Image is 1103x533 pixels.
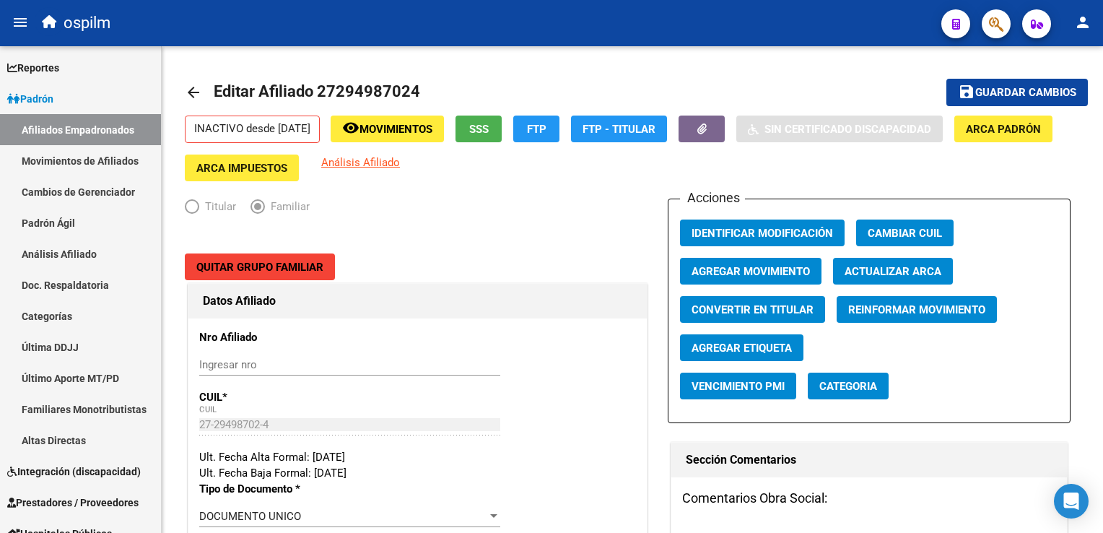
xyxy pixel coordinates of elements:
[1054,484,1089,519] div: Open Intercom Messenger
[837,296,997,323] button: Reinformar Movimiento
[199,329,330,345] p: Nro Afiliado
[527,123,546,136] span: FTP
[692,342,792,355] span: Agregar Etiqueta
[203,290,632,313] h1: Datos Afiliado
[455,116,502,142] button: SSS
[199,389,330,405] p: CUIL
[359,123,432,136] span: Movimientos
[680,220,845,246] button: Identificar Modificación
[64,7,110,39] span: ospilm
[7,495,139,511] span: Prestadores / Proveedores
[342,119,359,136] mat-icon: remove_red_eye
[692,380,785,393] span: Vencimiento PMI
[214,82,420,100] span: Editar Afiliado 27294987024
[819,380,877,393] span: Categoria
[975,87,1076,100] span: Guardar cambios
[848,303,985,316] span: Reinformar Movimiento
[7,91,53,107] span: Padrón
[7,464,141,480] span: Integración (discapacidad)
[856,220,954,246] button: Cambiar CUIL
[833,258,953,285] button: Actualizar ARCA
[185,155,299,181] button: ARCA Impuestos
[583,123,655,136] span: FTP - Titular
[946,79,1088,105] button: Guardar cambios
[954,116,1052,142] button: ARCA Padrón
[199,465,636,481] div: Ult. Fecha Baja Formal: [DATE]
[265,199,310,214] span: Familiar
[966,123,1041,136] span: ARCA Padrón
[692,303,814,316] span: Convertir en Titular
[199,199,236,214] span: Titular
[680,188,745,208] h3: Acciones
[185,253,335,280] button: Quitar Grupo Familiar
[680,334,803,361] button: Agregar Etiqueta
[513,116,559,142] button: FTP
[764,123,931,136] span: Sin Certificado Discapacidad
[185,116,320,143] p: INACTIVO desde [DATE]
[196,261,323,274] span: Quitar Grupo Familiar
[808,373,889,399] button: Categoria
[199,510,301,523] span: DOCUMENTO UNICO
[736,116,943,142] button: Sin Certificado Discapacidad
[692,227,833,240] span: Identificar Modificación
[331,116,444,142] button: Movimientos
[571,116,667,142] button: FTP - Titular
[199,481,330,497] p: Tipo de Documento *
[682,488,1056,508] h3: Comentarios Obra Social:
[692,265,810,278] span: Agregar Movimiento
[321,156,400,169] span: Análisis Afiliado
[1074,14,1091,31] mat-icon: person
[680,296,825,323] button: Convertir en Titular
[196,162,287,175] span: ARCA Impuestos
[7,60,59,76] span: Reportes
[686,448,1052,472] h1: Sección Comentarios
[469,123,489,136] span: SSS
[12,14,29,31] mat-icon: menu
[199,449,636,465] div: Ult. Fecha Alta Formal: [DATE]
[868,227,942,240] span: Cambiar CUIL
[680,373,796,399] button: Vencimiento PMI
[958,83,975,100] mat-icon: save
[680,258,821,285] button: Agregar Movimiento
[845,265,941,278] span: Actualizar ARCA
[185,84,202,101] mat-icon: arrow_back
[185,203,324,216] mat-radio-group: Elija una opción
